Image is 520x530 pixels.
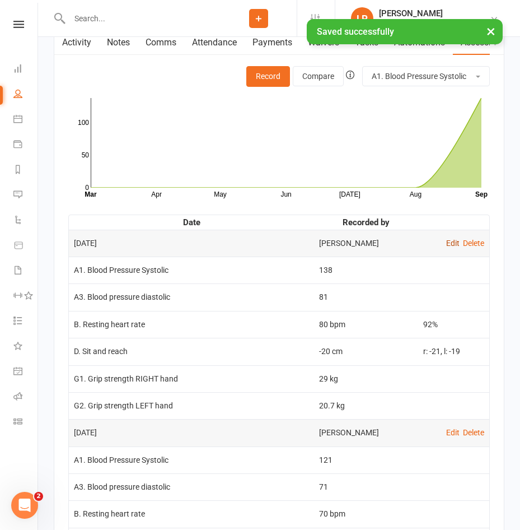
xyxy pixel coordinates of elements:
td: 80 bpm [314,311,418,338]
a: Reports [13,158,39,183]
div: [DATE] [74,429,309,437]
td: G1. Grip strength RIGHT hand [69,365,314,392]
button: × [481,19,501,43]
td: A3. Blood pressure diastolic [69,473,314,500]
button: A1. Blood Pressure Systolic [362,66,490,86]
a: Delete [463,239,484,248]
input: Search... [66,11,221,26]
a: Dashboard [13,57,39,82]
td: r: -21, l: -19 [418,338,489,365]
td: 20.7 kg [314,392,418,419]
button: Record [246,66,290,86]
span: A1. Blood Pressure Systolic [372,72,466,81]
div: Saved successfully [307,19,503,44]
td: 71 [314,473,418,500]
td: A3. Blood pressure diastolic [69,283,314,310]
td: 92% [418,311,489,338]
td: B. Resting heart rate [69,311,314,338]
td: D. Sit and reach [69,338,314,365]
a: Payments [13,133,39,158]
th: Recorded by [314,215,418,230]
iframe: Intercom live chat [11,492,38,519]
a: Edit [446,239,460,248]
td: [PERSON_NAME] [314,419,418,446]
a: Product Sales [13,234,39,259]
button: Compare [293,66,344,86]
a: People [13,82,39,108]
td: 121 [314,447,418,473]
div: LP [351,7,373,30]
td: 70 bpm [314,500,418,527]
td: 138 [314,257,418,283]
a: General attendance kiosk mode [13,360,39,385]
div: [PERSON_NAME] [379,8,490,18]
td: A1. Blood Pressure Systolic [69,447,314,473]
td: B. Resting heart rate [69,500,314,527]
a: What's New [13,334,39,360]
a: Roll call kiosk mode [13,385,39,410]
td: 81 [314,283,418,310]
div: Staying Active [PERSON_NAME] [379,18,490,29]
a: Delete [463,428,484,437]
a: Calendar [13,108,39,133]
td: 29 kg [314,365,418,392]
span: 2 [34,492,43,501]
td: [PERSON_NAME] [314,230,418,257]
a: Class kiosk mode [13,410,39,435]
td: -20 cm [314,338,418,365]
a: Edit [446,428,460,437]
td: A1. Blood Pressure Systolic [69,257,314,283]
div: [DATE] [74,239,309,248]
th: Date [69,215,314,230]
td: G2. Grip strength LEFT hand [69,392,314,419]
